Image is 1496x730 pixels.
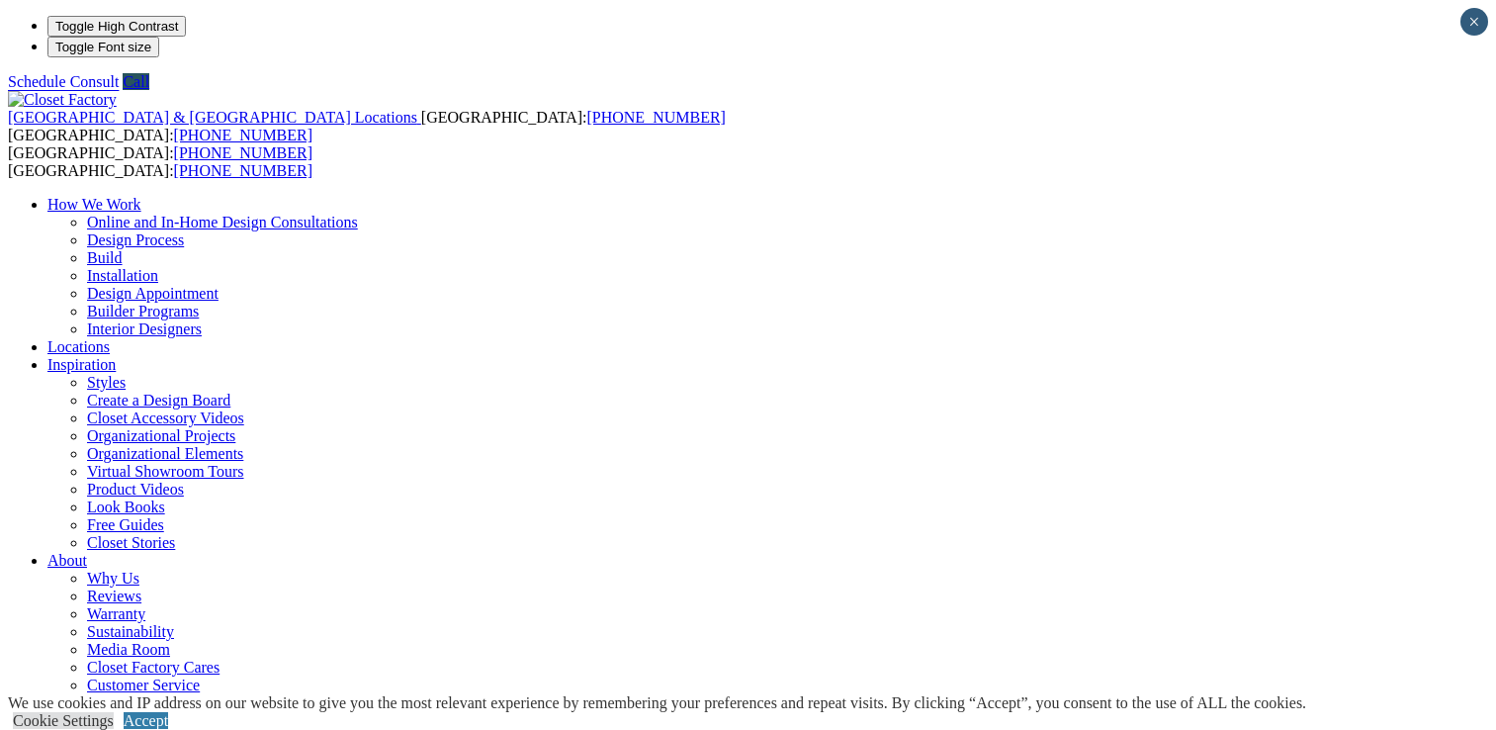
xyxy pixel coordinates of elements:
a: Product Videos [87,481,184,498]
a: Locations [47,338,110,355]
a: [PHONE_NUMBER] [586,109,725,126]
a: About [47,552,87,569]
a: Design Process [87,231,184,248]
a: Closet Accessory Videos [87,410,244,426]
a: Organizational Elements [87,445,243,462]
button: Toggle High Contrast [47,16,186,37]
a: Builder Programs [87,303,199,319]
a: Design Appointment [87,285,219,302]
a: Online and In-Home Design Consultations [87,214,358,230]
a: Installation [87,267,158,284]
div: We use cookies and IP address on our website to give you the most relevant experience by remember... [8,694,1306,712]
a: Customer Service [87,677,200,693]
a: Warranty [87,605,145,622]
span: Toggle High Contrast [55,19,178,34]
a: Look Books [87,499,165,515]
a: Sustainability [87,623,174,640]
span: Toggle Font size [55,40,151,54]
a: Call [123,73,149,90]
a: Build [87,249,123,266]
button: Toggle Font size [47,37,159,57]
a: Free Guides [87,516,164,533]
a: Organizational Projects [87,427,235,444]
a: How We Work [47,196,141,213]
a: Reviews [87,588,141,604]
a: [PHONE_NUMBER] [174,127,312,143]
span: [GEOGRAPHIC_DATA]: [GEOGRAPHIC_DATA]: [8,144,312,179]
a: [PHONE_NUMBER] [174,162,312,179]
a: Closet Factory Cares [87,659,220,676]
button: Close [1460,8,1488,36]
a: Media Room [87,641,170,658]
a: Cookie Settings [13,712,114,729]
a: Inspiration [47,356,116,373]
img: Closet Factory [8,91,117,109]
span: [GEOGRAPHIC_DATA]: [GEOGRAPHIC_DATA]: [8,109,726,143]
a: Closet Stories [87,534,175,551]
a: Schedule Consult [8,73,119,90]
a: [PHONE_NUMBER] [174,144,312,161]
span: [GEOGRAPHIC_DATA] & [GEOGRAPHIC_DATA] Locations [8,109,417,126]
a: Create a Design Board [87,392,230,409]
a: Accept [124,712,168,729]
a: Interior Designers [87,320,202,337]
a: Styles [87,374,126,391]
a: Virtual Showroom Tours [87,463,244,480]
a: [GEOGRAPHIC_DATA] & [GEOGRAPHIC_DATA] Locations [8,109,421,126]
a: Why Us [87,570,139,587]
